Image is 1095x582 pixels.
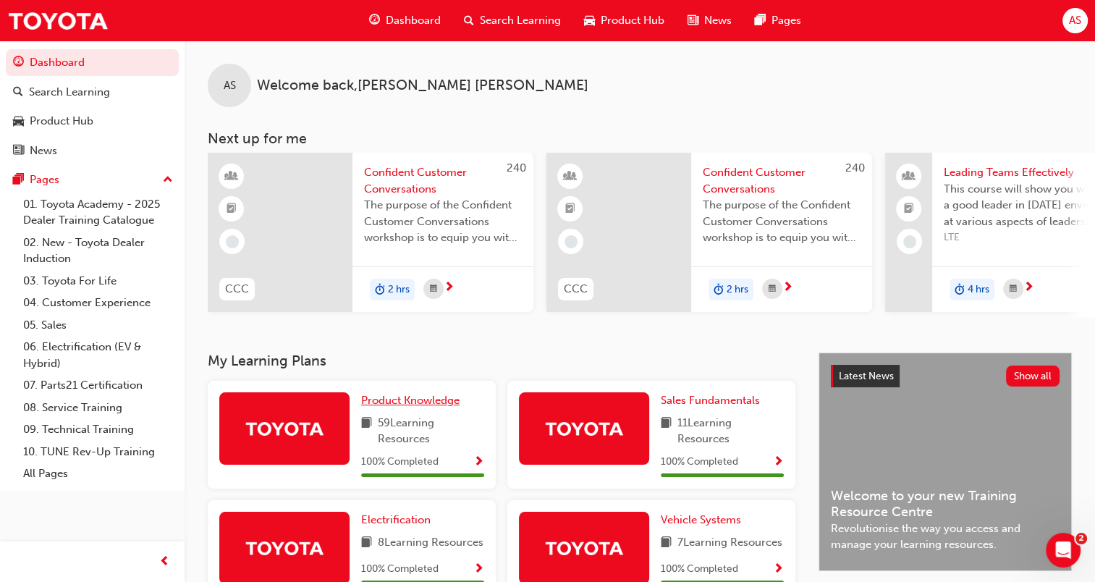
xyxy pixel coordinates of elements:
[661,513,741,526] span: Vehicle Systems
[361,394,460,407] span: Product Knowledge
[473,456,484,469] span: Show Progress
[1046,533,1081,568] iframe: Intercom live chat
[6,166,179,193] button: Pages
[601,12,664,29] span: Product Hub
[225,281,249,298] span: CCC
[480,12,561,29] span: Search Learning
[30,113,93,130] div: Product Hub
[208,353,795,369] h3: My Learning Plans
[703,164,861,197] span: Confident Customer Conversations
[704,12,732,29] span: News
[375,280,385,299] span: duration-icon
[572,6,676,35] a: car-iconProduct Hub
[845,161,865,174] span: 240
[688,12,698,30] span: news-icon
[6,49,179,76] a: Dashboard
[584,12,595,30] span: car-icon
[17,441,179,463] a: 10. TUNE Rev-Up Training
[452,6,572,35] a: search-iconSearch Learning
[7,4,109,37] img: Trak
[782,282,793,295] span: next-icon
[661,534,672,552] span: book-icon
[1023,282,1034,295] span: next-icon
[473,453,484,471] button: Show Progress
[904,200,914,219] span: booktick-icon
[661,392,766,409] a: Sales Fundamentals
[1075,533,1087,544] span: 2
[677,415,784,447] span: 11 Learning Resources
[6,138,179,164] a: News
[1010,280,1017,298] span: calendar-icon
[473,560,484,578] button: Show Progress
[661,394,760,407] span: Sales Fundamentals
[565,200,575,219] span: booktick-icon
[361,561,439,578] span: 100 % Completed
[773,560,784,578] button: Show Progress
[661,561,738,578] span: 100 % Completed
[257,77,588,94] span: Welcome back , [PERSON_NAME] [PERSON_NAME]
[378,534,483,552] span: 8 Learning Resources
[13,145,24,158] span: news-icon
[565,167,575,186] span: learningResourceType_INSTRUCTOR_LED-icon
[677,534,782,552] span: 7 Learning Resources
[676,6,743,35] a: news-iconNews
[245,535,324,560] img: Trak
[369,12,380,30] span: guage-icon
[227,167,237,186] span: learningResourceType_INSTRUCTOR_LED-icon
[224,77,236,94] span: AS
[17,193,179,232] a: 01. Toyota Academy - 2025 Dealer Training Catalogue
[17,336,179,374] a: 06. Electrification (EV & Hybrid)
[17,397,179,419] a: 08. Service Training
[1069,12,1081,29] span: AS
[361,513,431,526] span: Electrification
[564,281,588,298] span: CCC
[773,563,784,576] span: Show Progress
[565,235,578,248] span: learningRecordVerb_NONE-icon
[361,454,439,471] span: 100 % Completed
[1062,8,1088,33] button: AS
[831,488,1060,520] span: Welcome to your new Training Resource Centre
[17,374,179,397] a: 07. Parts21 Certification
[904,167,914,186] span: people-icon
[17,232,179,270] a: 02. New - Toyota Dealer Induction
[831,520,1060,553] span: Revolutionise the way you access and manage your learning resources.
[968,282,989,298] span: 4 hrs
[30,172,59,188] div: Pages
[13,174,24,187] span: pages-icon
[6,108,179,135] a: Product Hub
[13,115,24,128] span: car-icon
[507,161,526,174] span: 240
[771,12,801,29] span: Pages
[544,535,624,560] img: Trak
[831,365,1060,388] a: Latest NewsShow all
[227,200,237,219] span: booktick-icon
[1006,366,1060,387] button: Show all
[378,415,484,447] span: 59 Learning Resources
[6,79,179,106] a: Search Learning
[30,143,57,159] div: News
[361,512,436,528] a: Electrification
[17,292,179,314] a: 04. Customer Experience
[361,392,465,409] a: Product Knowledge
[444,282,455,295] span: next-icon
[546,153,872,312] a: 240CCCConfident Customer ConversationsThe purpose of the Confident Customer Conversations worksho...
[714,280,724,299] span: duration-icon
[544,416,624,441] img: Trak
[17,270,179,292] a: 03. Toyota For Life
[661,454,738,471] span: 100 % Completed
[661,512,747,528] a: Vehicle Systems
[245,416,324,441] img: Trak
[743,6,813,35] a: pages-iconPages
[839,370,894,382] span: Latest News
[13,86,23,99] span: search-icon
[159,553,170,571] span: prev-icon
[769,280,776,298] span: calendar-icon
[163,171,173,190] span: up-icon
[955,280,965,299] span: duration-icon
[386,12,441,29] span: Dashboard
[464,12,474,30] span: search-icon
[364,164,522,197] span: Confident Customer Conversations
[773,453,784,471] button: Show Progress
[773,456,784,469] span: Show Progress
